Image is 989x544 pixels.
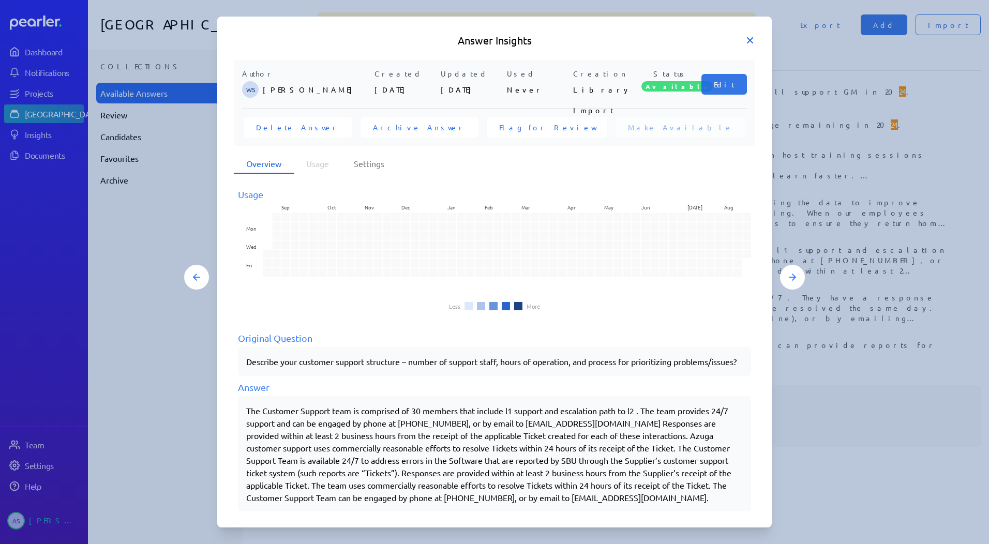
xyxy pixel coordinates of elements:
[234,33,755,48] h5: Answer Insights
[365,203,374,211] text: Nov
[327,203,336,211] text: Oct
[244,117,352,138] button: Delete Answer
[724,203,733,211] text: Aug
[238,380,751,394] div: Answer
[639,68,701,79] p: Status
[184,265,209,290] button: Previous Answer
[238,331,751,345] div: Original Question
[449,303,460,309] li: Less
[447,203,456,211] text: Jan
[499,122,595,132] span: Flag for Review
[246,404,743,504] div: The Customer Support team is comprised of 30 members that include l1 support and escalation path ...
[246,355,743,368] p: Describe your customer support structure – number of support staff, hours of operation, and proce...
[507,79,569,100] p: Never
[714,79,735,89] span: Edit
[780,265,805,290] button: Next Answer
[628,122,733,132] span: Make Available
[256,122,340,132] span: Delete Answer
[246,224,257,232] text: Mon
[374,68,437,79] p: Created
[441,68,503,79] p: Updated
[521,203,530,211] text: Mar
[263,79,370,100] p: [PERSON_NAME]
[246,261,252,269] text: Fri
[373,122,466,132] span: Archive Answer
[641,81,713,92] span: Available
[242,81,259,98] span: Wesley Simpson
[294,154,341,174] li: Usage
[374,79,437,100] p: [DATE]
[687,203,702,211] text: [DATE]
[701,74,747,95] button: Edit
[616,117,745,138] button: Make Available
[341,154,397,174] li: Settings
[238,187,751,201] div: Usage
[401,203,410,211] text: Dec
[485,203,493,211] text: Feb
[527,303,540,309] li: More
[234,154,294,174] li: Overview
[573,68,635,79] p: Creation
[242,68,370,79] p: Author
[441,79,503,100] p: [DATE]
[487,117,607,138] button: Flag for Review
[573,79,635,100] p: Library Import
[641,203,650,211] text: Jun
[246,243,257,250] text: Wed
[604,203,613,211] text: May
[281,203,290,211] text: Sep
[567,203,576,211] text: Apr
[361,117,478,138] button: Archive Answer
[507,68,569,79] p: Used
